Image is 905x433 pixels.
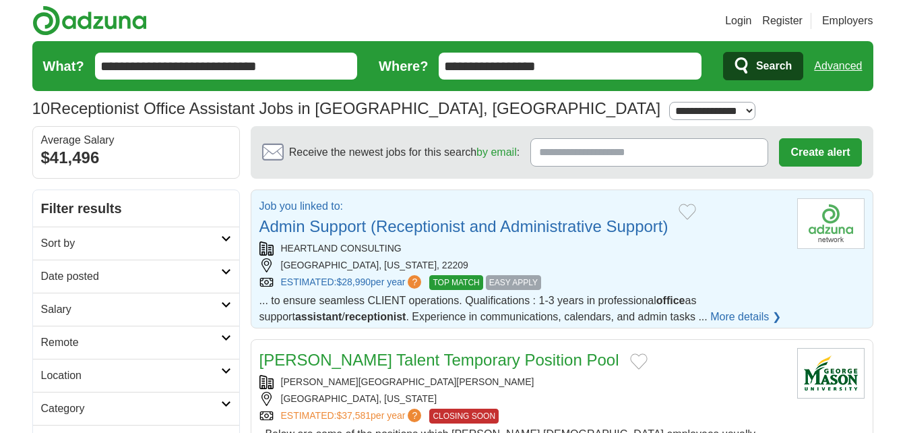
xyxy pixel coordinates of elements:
button: Add to favorite jobs [630,353,648,370]
a: ESTIMATED:$37,581per year? [281,409,425,424]
div: [GEOGRAPHIC_DATA], [US_STATE] [259,392,786,406]
h2: Salary [41,301,221,318]
img: Company logo [797,198,865,249]
p: Job you linked to: [259,198,668,214]
img: Adzuna logo [32,5,147,36]
div: HEARTLAND CONSULTING [259,241,786,256]
h2: Filter results [33,190,239,227]
button: Create alert [779,138,861,167]
span: Receive the newest jobs for this search : [289,144,520,161]
span: ... to ensure seamless CLIENT operations. Qualifications : 1-3 years in professional as support /... [259,295,708,322]
a: Category [33,392,239,425]
div: Average Salary [41,135,231,146]
h2: Date posted [41,268,221,285]
strong: office [656,295,685,306]
h1: Receptionist Office Assistant Jobs in [GEOGRAPHIC_DATA], [GEOGRAPHIC_DATA] [32,99,661,117]
label: What? [43,56,84,76]
span: $28,990 [336,277,371,287]
span: Search [756,53,792,80]
h2: Location [41,368,221,384]
a: Admin Support (Receptionist and Administrative Support) [259,217,668,235]
span: ? [408,409,421,422]
a: [PERSON_NAME] Talent Temporary Position Pool [259,351,619,369]
a: Login [725,13,751,29]
a: Location [33,359,239,392]
a: [PERSON_NAME][GEOGRAPHIC_DATA][PERSON_NAME] [281,376,534,387]
span: EASY APPLY [486,275,541,290]
button: Search [723,52,803,80]
a: Register [762,13,803,29]
a: Salary [33,293,239,326]
a: Remote [33,326,239,359]
span: CLOSING SOON [429,409,499,424]
span: ? [408,275,421,289]
strong: receptionist [345,311,406,322]
label: Where? [379,56,428,76]
h2: Remote [41,335,221,351]
a: Advanced [814,53,862,80]
span: TOP MATCH [429,275,482,290]
span: $37,581 [336,410,371,421]
a: More details ❯ [710,309,781,325]
a: Date posted [33,260,239,293]
a: by email [476,146,517,158]
img: George Mason University logo [797,348,865,399]
div: $41,496 [41,146,231,170]
h2: Category [41,401,221,417]
div: [GEOGRAPHIC_DATA], [US_STATE], 22209 [259,258,786,272]
span: 10 [32,96,51,121]
button: Add to favorite jobs [679,204,696,220]
h2: Sort by [41,235,221,252]
strong: assistant [295,311,342,322]
a: ESTIMATED:$28,990per year? [281,275,425,290]
a: Sort by [33,227,239,260]
a: Employers [822,13,873,29]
